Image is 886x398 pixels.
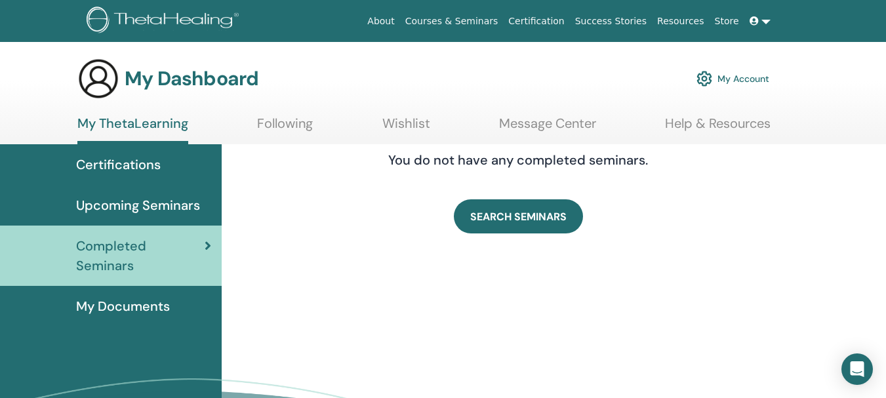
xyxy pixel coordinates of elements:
a: My Account [696,64,769,93]
img: generic-user-icon.jpg [77,58,119,100]
a: Resources [652,9,710,33]
a: About [362,9,399,33]
a: Success Stories [570,9,652,33]
a: Message Center [499,115,596,141]
a: Help & Resources [665,115,771,141]
span: Certifications [76,155,161,174]
a: Following [257,115,313,141]
span: SEARCH SEMINARS [470,210,567,224]
span: My Documents [76,296,170,316]
a: Certification [503,9,569,33]
img: logo.png [87,7,243,36]
div: Open Intercom Messenger [841,353,873,385]
a: Wishlist [382,115,430,141]
a: My ThetaLearning [77,115,188,144]
h3: My Dashboard [125,67,258,90]
a: Courses & Seminars [400,9,504,33]
span: Completed Seminars [76,236,205,275]
img: cog.svg [696,68,712,90]
a: Store [710,9,744,33]
span: Upcoming Seminars [76,195,200,215]
h4: You do not have any completed seminars. [312,152,725,168]
a: SEARCH SEMINARS [454,199,583,233]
